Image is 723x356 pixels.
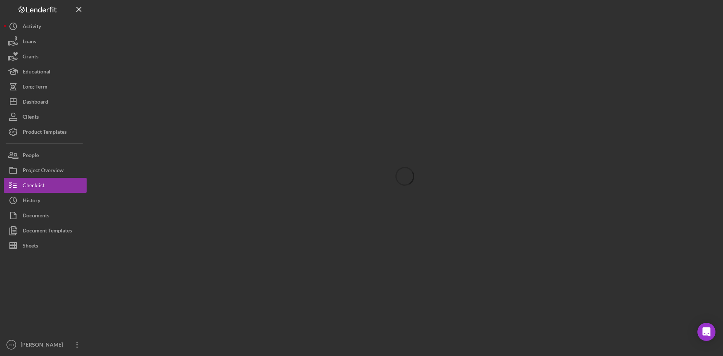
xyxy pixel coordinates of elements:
button: Activity [4,19,87,34]
button: Documents [4,208,87,223]
div: Open Intercom Messenger [697,323,715,341]
div: Sheets [23,238,38,255]
button: History [4,193,87,208]
div: Clients [23,109,39,126]
div: People [23,148,39,165]
div: Document Templates [23,223,72,240]
button: CH[PERSON_NAME] [4,337,87,352]
div: Product Templates [23,124,67,141]
div: Project Overview [23,163,64,180]
button: Document Templates [4,223,87,238]
button: Project Overview [4,163,87,178]
div: Documents [23,208,49,225]
button: People [4,148,87,163]
button: Educational [4,64,87,79]
button: Sheets [4,238,87,253]
div: Dashboard [23,94,48,111]
div: Grants [23,49,38,66]
div: Loans [23,34,36,51]
button: Dashboard [4,94,87,109]
div: Checklist [23,178,44,195]
button: Long-Term [4,79,87,94]
button: Product Templates [4,124,87,139]
div: Educational [23,64,50,81]
button: Loans [4,34,87,49]
div: Activity [23,19,41,36]
button: Clients [4,109,87,124]
div: [PERSON_NAME] [19,337,68,354]
div: History [23,193,40,210]
button: Checklist [4,178,87,193]
text: CH [9,343,14,347]
button: Grants [4,49,87,64]
div: Long-Term [23,79,47,96]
